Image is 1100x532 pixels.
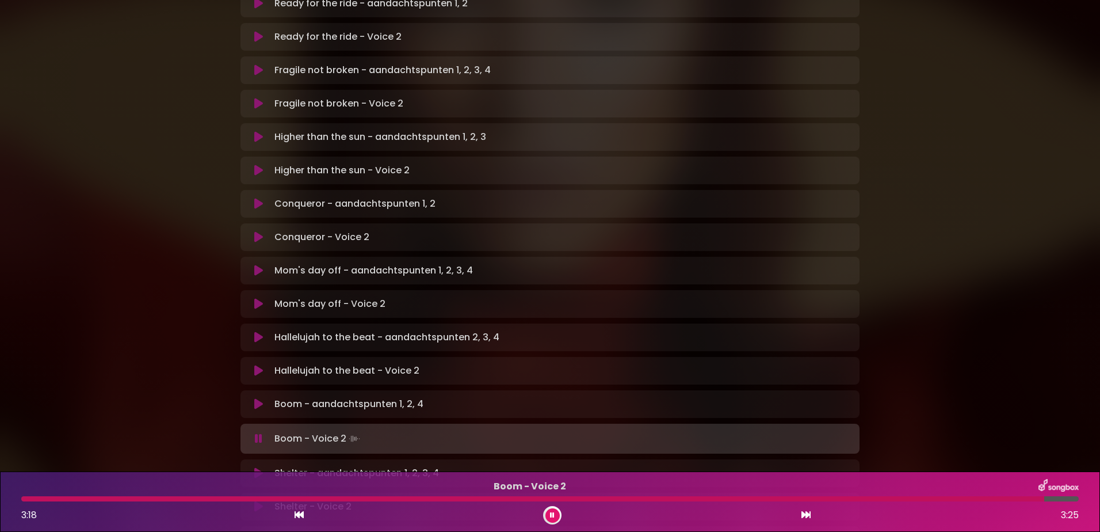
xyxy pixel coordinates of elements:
p: Higher than the sun - Voice 2 [274,164,853,177]
img: waveform4.gif [346,431,362,447]
p: Higher than the sun - aandachtspunten 1, 2, 3 [274,130,853,144]
span: 3:25 [1061,508,1079,522]
p: Hallelujah to the beat - aandachtspunten 2, 3, 4 [274,330,853,344]
p: Fragile not broken - Voice 2 [274,97,853,111]
p: Mom's day off - aandachtspunten 1, 2, 3, 4 [274,264,853,278]
p: Boom - aandachtspunten 1, 2, 4 [274,397,853,411]
img: songbox-logo-white.png [1038,479,1079,494]
span: 3:18 [21,508,37,522]
p: Mom's day off - Voice 2 [274,297,853,311]
p: Ready for the ride - Voice 2 [274,30,853,44]
p: Hallelujah to the beat - Voice 2 [274,364,853,378]
p: Shelter - aandachtspunten 1, 2, 3, 4 [274,466,853,480]
p: Conqueror - aandachtspunten 1, 2 [274,197,853,211]
p: Boom - Voice 2 [21,480,1038,493]
p: Conqueror - Voice 2 [274,230,853,244]
p: Boom - Voice 2 [274,431,853,447]
p: Fragile not broken - aandachtspunten 1, 2, 3, 4 [274,63,853,77]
